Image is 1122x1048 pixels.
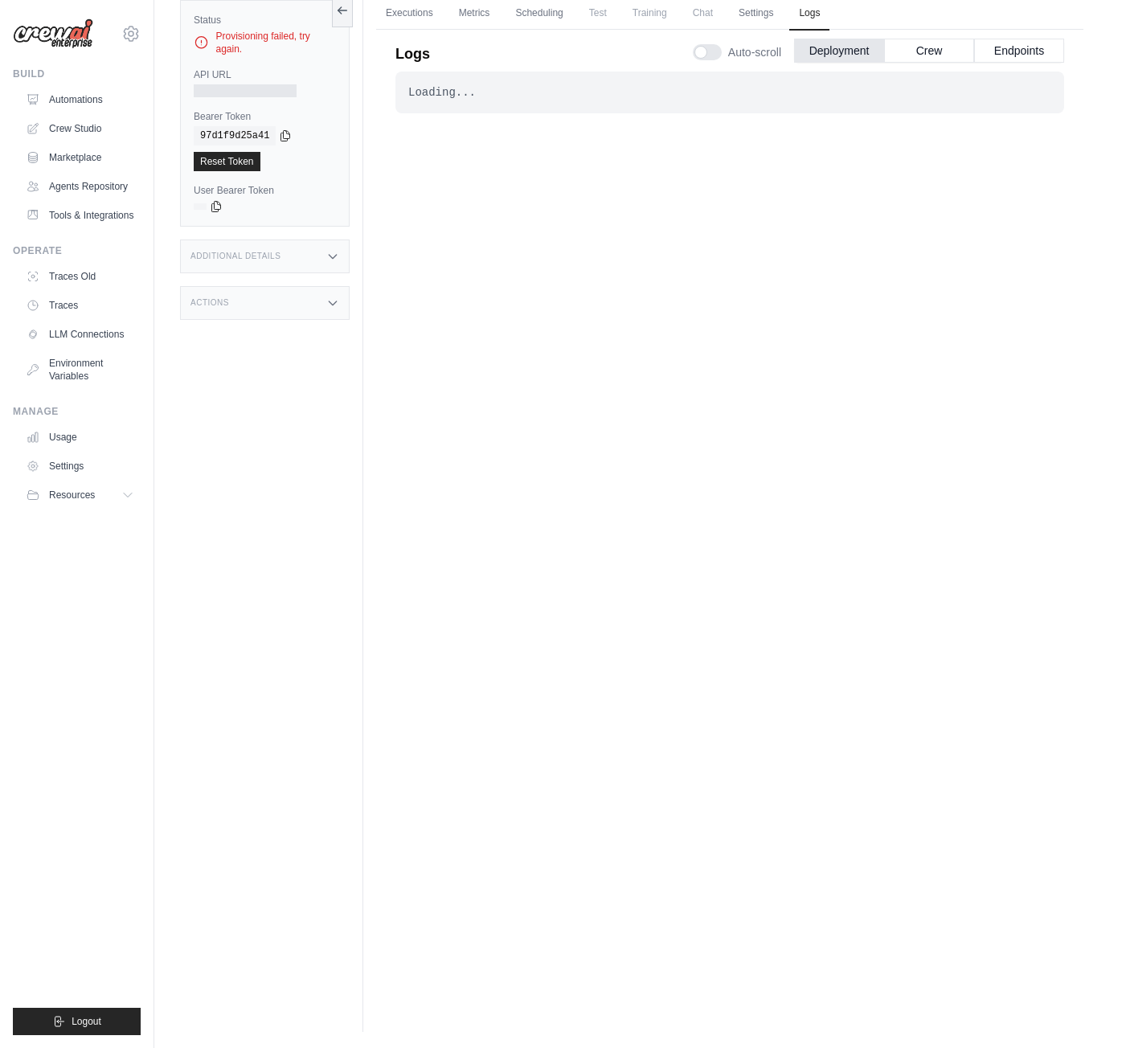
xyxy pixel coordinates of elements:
p: Logs [395,43,430,65]
span: Auto-scroll [728,44,781,60]
label: Status [194,14,336,27]
a: Tools & Integrations [19,203,141,228]
div: Operate [13,244,141,257]
h3: Actions [190,298,229,308]
label: API URL [194,68,336,81]
a: Usage [19,424,141,450]
button: Resources [19,482,141,508]
span: Resources [49,489,95,501]
a: Settings [19,453,141,479]
a: Crew Studio [19,116,141,141]
a: Agents Repository [19,174,141,199]
a: Traces [19,293,141,318]
button: Deployment [794,39,884,63]
a: Marketplace [19,145,141,170]
div: Build [13,68,141,80]
iframe: Chat Widget [1042,971,1122,1048]
a: Reset Token [194,152,260,171]
div: Manage [13,405,141,418]
a: Traces Old [19,264,141,289]
button: Endpoints [974,39,1064,63]
div: Loading... [408,84,1051,100]
div: Provisioning failed, try again. [194,30,336,55]
button: Logout [13,1008,141,1035]
label: User Bearer Token [194,184,336,197]
a: LLM Connections [19,321,141,347]
div: 채팅 위젯 [1042,971,1122,1048]
a: Automations [19,87,141,113]
span: Logout [72,1015,101,1028]
h3: Additional Details [190,252,280,261]
button: Crew [884,39,974,63]
label: Bearer Token [194,110,336,123]
code: 97d1f9d25a41 [194,126,276,145]
img: Logo [13,18,93,49]
a: Environment Variables [19,350,141,389]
